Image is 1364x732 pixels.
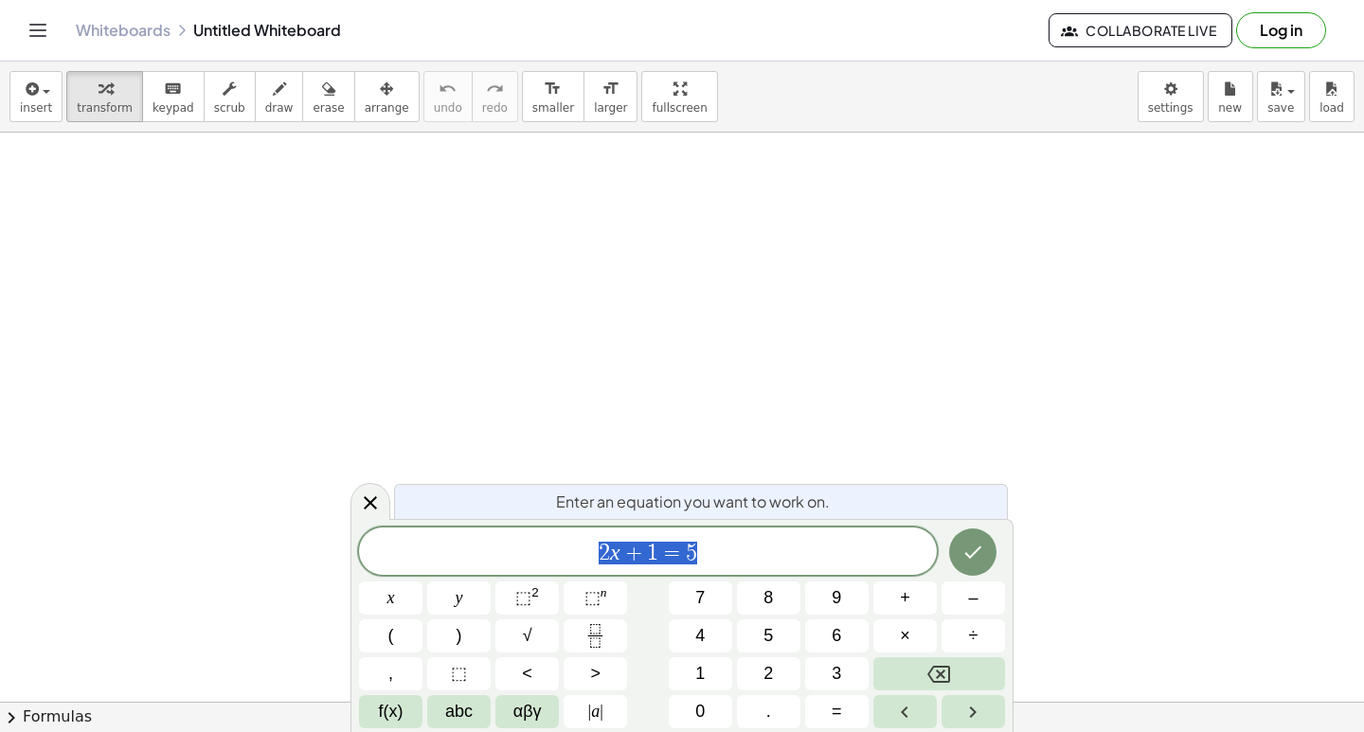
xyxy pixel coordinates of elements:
span: = [658,542,686,564]
span: larger [594,101,627,115]
button: Fraction [564,619,627,652]
span: , [388,661,393,687]
span: redo [482,101,508,115]
button: scrub [204,71,256,122]
button: x [359,581,422,615]
button: format_sizesmaller [522,71,584,122]
button: Alphabet [427,695,491,728]
span: draw [265,101,294,115]
button: Square root [495,619,559,652]
button: Log in [1236,12,1326,48]
span: ( [388,623,394,649]
button: 0 [669,695,732,728]
sup: n [601,585,607,599]
span: abc [445,699,473,724]
i: keyboard [164,78,182,100]
i: undo [439,78,457,100]
button: 4 [669,619,732,652]
span: – [968,585,978,611]
button: , [359,657,422,690]
span: 8 [763,585,773,611]
span: keypad [153,101,194,115]
button: settings [1138,71,1204,122]
sup: 2 [531,585,539,599]
button: keyboardkeypad [142,71,205,122]
button: Greater than [564,657,627,690]
span: 5 [686,542,697,564]
span: 7 [695,585,705,611]
button: Backspace [873,657,1005,690]
button: undoundo [423,71,473,122]
button: 3 [805,657,869,690]
button: 6 [805,619,869,652]
span: 2 [599,542,610,564]
span: 2 [763,661,773,687]
button: redoredo [472,71,518,122]
span: 5 [763,623,773,649]
button: 8 [737,581,800,615]
span: αβγ [513,699,542,724]
span: ÷ [969,623,978,649]
span: new [1218,101,1242,115]
button: Right arrow [942,695,1005,728]
span: ⬚ [515,588,531,607]
span: × [900,623,910,649]
span: ) [457,623,462,649]
span: a [588,699,603,724]
span: . [766,699,771,724]
button: Placeholder [427,657,491,690]
button: Times [873,619,937,652]
span: ⬚ [584,588,601,607]
button: Less than [495,657,559,690]
span: = [832,699,842,724]
span: | [600,702,603,721]
button: ) [427,619,491,652]
span: ⬚ [451,661,467,687]
button: 2 [737,657,800,690]
button: Collaborate Live [1049,13,1232,47]
button: erase [302,71,354,122]
span: save [1267,101,1294,115]
span: + [900,585,910,611]
span: load [1319,101,1344,115]
button: Divide [942,619,1005,652]
button: Toggle navigation [23,15,53,45]
span: Collaborate Live [1065,22,1216,39]
span: 1 [695,661,705,687]
span: 3 [832,661,841,687]
button: load [1309,71,1355,122]
span: transform [77,101,133,115]
i: redo [486,78,504,100]
button: format_sizelarger [583,71,637,122]
button: Absolute value [564,695,627,728]
span: erase [313,101,344,115]
span: < [522,661,532,687]
span: Enter an equation you want to work on. [556,491,830,513]
button: Plus [873,581,937,615]
i: format_size [601,78,619,100]
span: 4 [695,623,705,649]
button: draw [255,71,304,122]
span: 9 [832,585,841,611]
span: 6 [832,623,841,649]
span: | [588,702,592,721]
button: save [1257,71,1305,122]
span: f(x) [379,699,404,724]
button: new [1208,71,1253,122]
span: x [387,585,395,611]
span: settings [1148,101,1193,115]
button: fullscreen [641,71,717,122]
a: Whiteboards [76,21,170,40]
button: arrange [354,71,420,122]
button: Squared [495,581,559,615]
span: √ [523,623,532,649]
button: 9 [805,581,869,615]
button: transform [66,71,143,122]
span: y [456,585,463,611]
button: 7 [669,581,732,615]
button: Minus [942,581,1005,615]
span: insert [20,101,52,115]
span: scrub [214,101,245,115]
span: > [590,661,601,687]
var: x [610,540,620,564]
